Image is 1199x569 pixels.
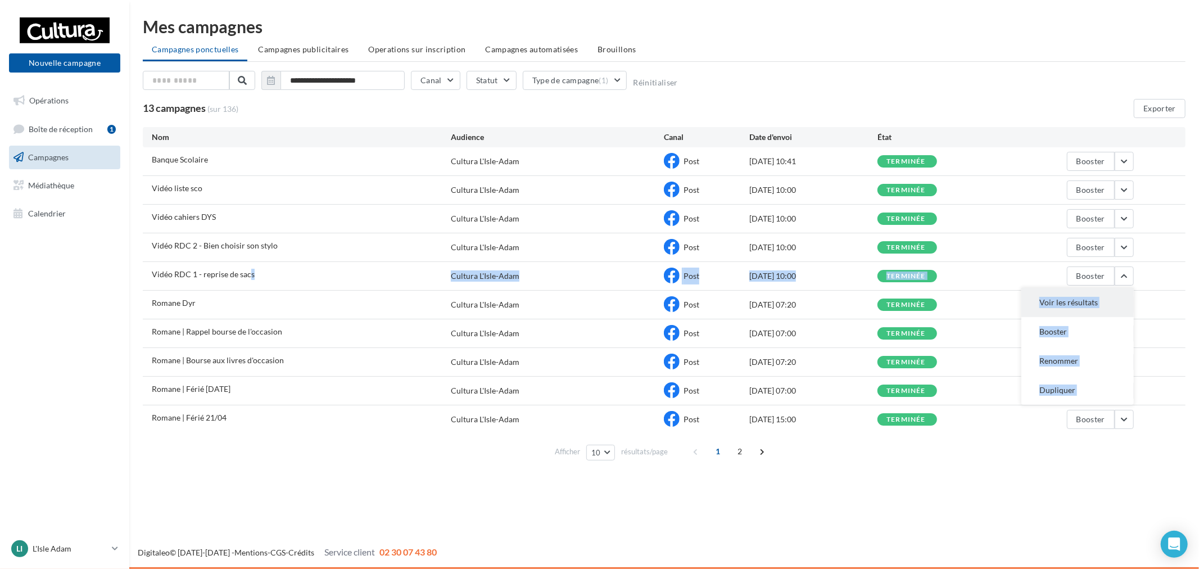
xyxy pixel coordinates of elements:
[684,328,699,338] span: Post
[451,156,519,167] div: Cultura L'Isle-Adam
[451,132,664,143] div: Audience
[368,44,465,54] span: Operations sur inscription
[684,414,699,424] span: Post
[451,213,519,224] div: Cultura L'Isle-Adam
[288,548,314,557] a: Crédits
[709,442,727,460] span: 1
[1021,288,1134,317] button: Voir les résultats
[28,152,69,162] span: Campagnes
[684,300,699,309] span: Post
[451,242,519,253] div: Cultura L'Isle-Adam
[633,78,678,87] button: Réinitialiser
[1021,376,1134,405] button: Dupliquer
[143,18,1186,35] div: Mes campagnes
[7,89,123,112] a: Opérations
[451,414,519,425] div: Cultura L'Isle-Adam
[749,213,877,224] div: [DATE] 10:00
[486,44,578,54] span: Campagnes automatisées
[1161,531,1188,558] div: Open Intercom Messenger
[152,183,202,193] span: Vidéo liste sco
[152,298,196,308] span: Romane Dyr
[324,547,375,557] span: Service client
[1021,346,1134,376] button: Renommer
[664,132,749,143] div: Canal
[29,124,93,133] span: Boîte de réception
[467,71,517,90] button: Statut
[29,96,69,105] span: Opérations
[7,202,123,225] a: Calendrier
[451,328,519,339] div: Cultura L'Isle-Adam
[886,301,926,309] div: terminée
[886,416,926,423] div: terminée
[749,156,877,167] div: [DATE] 10:41
[152,355,284,365] span: Romane | Bourse aux livres d'occasion
[9,53,120,73] button: Nouvelle campagne
[523,71,627,90] button: Type de campagne(1)
[684,214,699,223] span: Post
[138,548,437,557] span: © [DATE]-[DATE] - - -
[598,44,636,54] span: Brouillons
[7,117,123,141] a: Boîte de réception1
[379,547,437,557] span: 02 30 07 43 80
[886,158,926,165] div: terminée
[684,185,699,195] span: Post
[684,386,699,395] span: Post
[152,269,255,279] span: Vidéo RDC 1 - reprise de sacs
[152,132,451,143] div: Nom
[684,242,699,252] span: Post
[451,184,519,196] div: Cultura L'Isle-Adam
[1067,209,1115,228] button: Booster
[555,446,580,457] span: Afficher
[1067,238,1115,257] button: Booster
[1067,152,1115,171] button: Booster
[749,414,877,425] div: [DATE] 15:00
[599,76,608,85] span: (1)
[152,155,208,164] span: Banque Scolaire
[886,244,926,251] div: terminée
[33,543,107,554] p: L'Isle Adam
[451,385,519,396] div: Cultura L'Isle-Adam
[207,103,238,115] span: (sur 136)
[152,212,216,222] span: Vidéo cahiers DYS
[749,242,877,253] div: [DATE] 10:00
[749,270,877,282] div: [DATE] 10:00
[731,442,749,460] span: 2
[451,356,519,368] div: Cultura L'Isle-Adam
[138,548,170,557] a: Digitaleo
[411,71,460,90] button: Canal
[1067,410,1115,429] button: Booster
[886,330,926,337] div: terminée
[107,125,116,134] div: 1
[143,102,206,114] span: 13 campagnes
[258,44,349,54] span: Campagnes publicitaires
[749,328,877,339] div: [DATE] 07:00
[1021,317,1134,346] button: Booster
[684,357,699,367] span: Post
[749,132,877,143] div: Date d'envoi
[749,184,877,196] div: [DATE] 10:00
[152,327,282,336] span: Romane | Rappel bourse de l'occasion
[7,174,123,197] a: Médiathèque
[591,448,601,457] span: 10
[1067,180,1115,200] button: Booster
[684,271,699,281] span: Post
[886,273,926,280] div: terminée
[586,445,615,460] button: 10
[451,299,519,310] div: Cultura L'Isle-Adam
[621,446,668,457] span: résultats/page
[749,299,877,310] div: [DATE] 07:20
[152,413,227,422] span: Romane | Férié 21/04
[886,187,926,194] div: terminée
[1134,99,1186,118] button: Exporter
[451,270,519,282] div: Cultura L'Isle-Adam
[152,384,230,394] span: Romane | Férié 1er mai
[17,543,23,554] span: LI
[886,215,926,223] div: terminée
[886,359,926,366] div: terminée
[684,156,699,166] span: Post
[7,146,123,169] a: Campagnes
[749,385,877,396] div: [DATE] 07:00
[152,241,278,250] span: Vidéo RDC 2 - Bien choisir son stylo
[28,180,74,190] span: Médiathèque
[886,387,926,395] div: terminée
